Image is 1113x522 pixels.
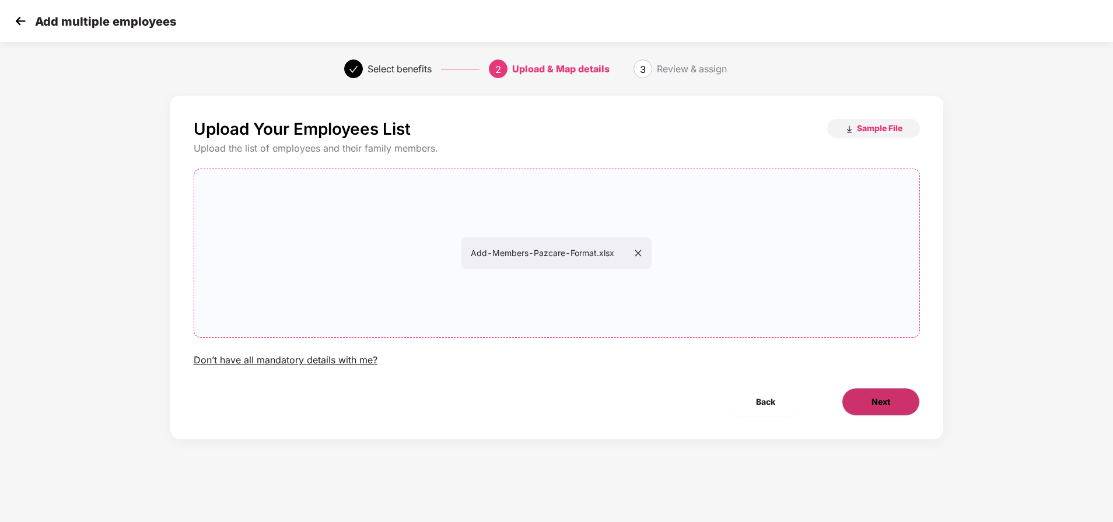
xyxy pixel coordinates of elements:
div: Select benefits [367,59,432,78]
span: close [634,249,642,257]
span: Add-Members-Pazcare-Format.xlsx [471,248,642,258]
button: Next [842,388,920,416]
span: 2 [495,64,501,75]
div: Upload the list of employees and their family members. [194,142,920,155]
span: Sample File [857,122,902,134]
p: Upload Your Employees List [194,119,411,139]
button: Back [727,388,804,416]
div: Review & assign [657,59,727,78]
div: Upload & Map details [512,59,610,78]
p: Add multiple employees [35,15,176,29]
span: check [349,65,358,74]
button: Sample File [827,119,920,138]
span: Back [756,395,775,408]
span: Next [871,395,890,408]
img: svg+xml;base64,PHN2ZyB4bWxucz0iaHR0cDovL3d3dy53My5vcmcvMjAwMC9zdmciIHdpZHRoPSIzMCIgaGVpZ2h0PSIzMC... [12,12,29,30]
div: Don’t have all mandatory details with me? [194,354,377,366]
img: download_icon [845,125,854,134]
span: Add-Members-Pazcare-Format.xlsx close [194,169,919,337]
span: 3 [640,64,646,75]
